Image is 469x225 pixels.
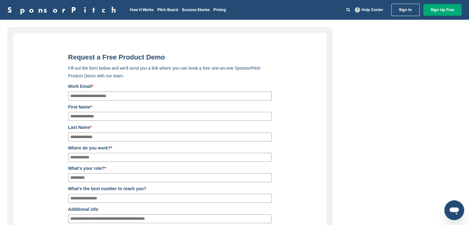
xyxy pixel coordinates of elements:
a: Sign Up Free [423,4,462,16]
label: First Name [68,104,272,110]
label: Additional info [68,206,272,213]
label: Last Name [68,124,272,131]
label: Where do you work? [68,145,272,151]
label: What's the best number to reach you? [68,185,272,192]
title: Request a Free Product Demo [68,53,272,61]
p: Fill out the form below and we'll send you a link where you can book a free one-on-one SponsorPit... [68,64,272,80]
a: How It Works [130,7,154,12]
label: Work Email [68,83,272,90]
a: Pricing [213,7,226,12]
label: What's your role? [68,165,272,172]
a: SponsorPitch [7,6,120,14]
iframe: Button to launch messaging window [444,200,464,220]
a: Sign In [391,4,420,16]
a: Help Center [354,6,385,14]
a: Success Stories [182,7,210,12]
a: Pitch Board [157,7,178,12]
